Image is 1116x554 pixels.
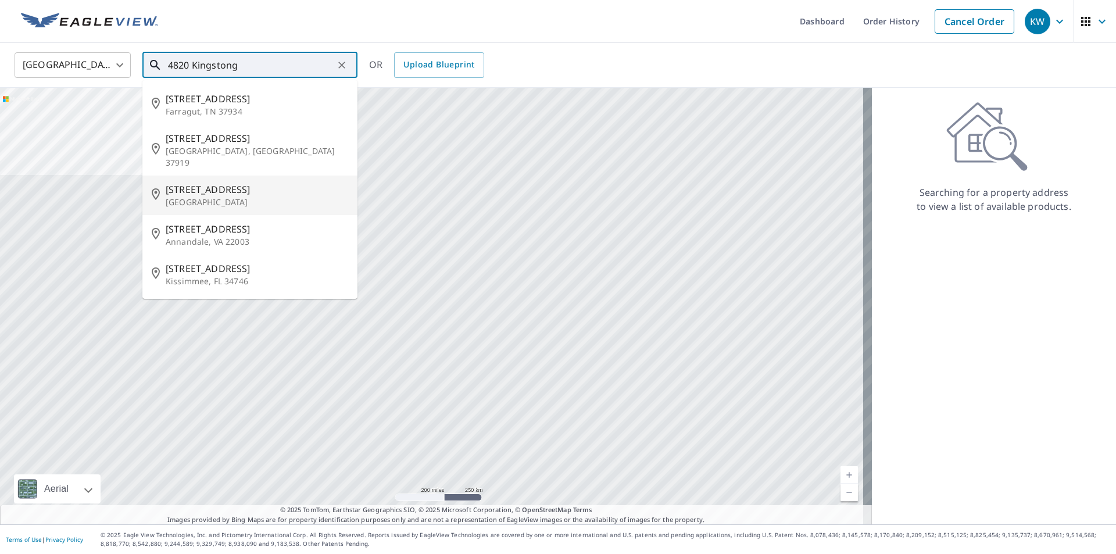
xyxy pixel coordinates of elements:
[166,196,348,208] p: [GEOGRAPHIC_DATA]
[41,474,72,503] div: Aerial
[280,505,592,515] span: © 2025 TomTom, Earthstar Geographics SIO, © 2025 Microsoft Corporation, ©
[166,222,348,236] span: [STREET_ADDRESS]
[394,52,484,78] a: Upload Blueprint
[935,9,1014,34] a: Cancel Order
[403,58,474,72] span: Upload Blueprint
[6,535,42,544] a: Terms of Use
[840,466,858,484] a: Current Level 5, Zoom In
[334,57,350,73] button: Clear
[916,185,1072,213] p: Searching for a property address to view a list of available products.
[166,236,348,248] p: Annandale, VA 22003
[166,276,348,287] p: Kissimmee, FL 34746
[573,505,592,514] a: Terms
[6,536,83,543] p: |
[1025,9,1050,34] div: KW
[101,531,1110,548] p: © 2025 Eagle View Technologies, Inc. and Pictometry International Corp. All Rights Reserved. Repo...
[369,52,484,78] div: OR
[522,505,571,514] a: OpenStreetMap
[166,131,348,145] span: [STREET_ADDRESS]
[166,183,348,196] span: [STREET_ADDRESS]
[45,535,83,544] a: Privacy Policy
[21,13,158,30] img: EV Logo
[840,484,858,501] a: Current Level 5, Zoom Out
[166,92,348,106] span: [STREET_ADDRESS]
[166,145,348,169] p: [GEOGRAPHIC_DATA], [GEOGRAPHIC_DATA] 37919
[166,262,348,276] span: [STREET_ADDRESS]
[15,49,131,81] div: [GEOGRAPHIC_DATA]
[166,106,348,117] p: Farragut, TN 37934
[14,474,101,503] div: Aerial
[168,49,334,81] input: Search by address or latitude-longitude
